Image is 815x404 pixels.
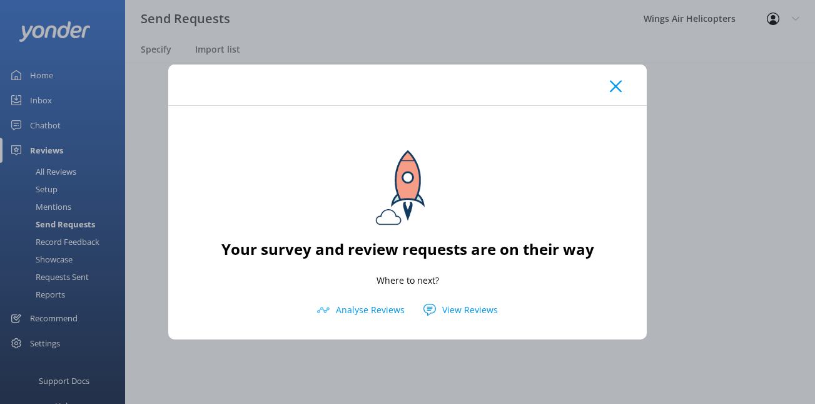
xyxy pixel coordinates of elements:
p: Where to next? [377,274,439,287]
button: Analyse Reviews [308,301,414,319]
img: sending... [352,125,464,237]
button: Close [610,80,622,93]
button: View Reviews [414,301,507,319]
h2: Your survey and review requests are on their way [221,237,594,261]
